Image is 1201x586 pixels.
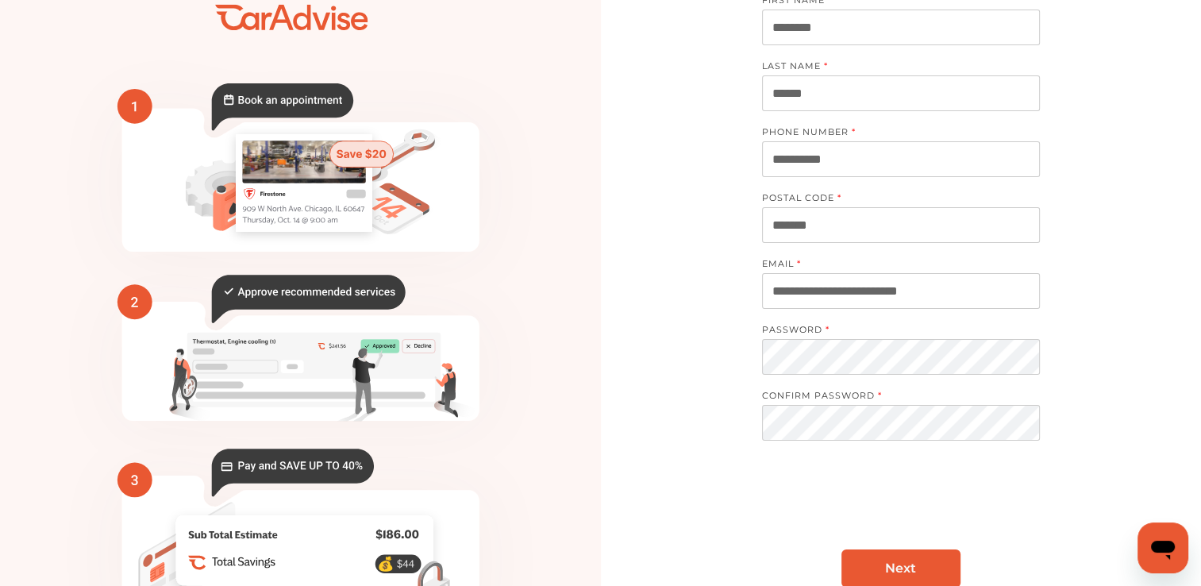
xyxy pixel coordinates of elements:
iframe: Button to launch messaging window [1137,522,1188,573]
label: PHONE NUMBER [762,126,1024,141]
label: POSTAL CODE [762,192,1024,207]
text: 💰 [377,555,395,572]
label: CONFIRM PASSWORD [762,390,1024,405]
label: PASSWORD [762,324,1024,339]
label: LAST NAME [762,60,1024,75]
iframe: reCAPTCHA [780,476,1022,538]
label: EMAIL [762,258,1024,273]
span: Next [885,561,916,576]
